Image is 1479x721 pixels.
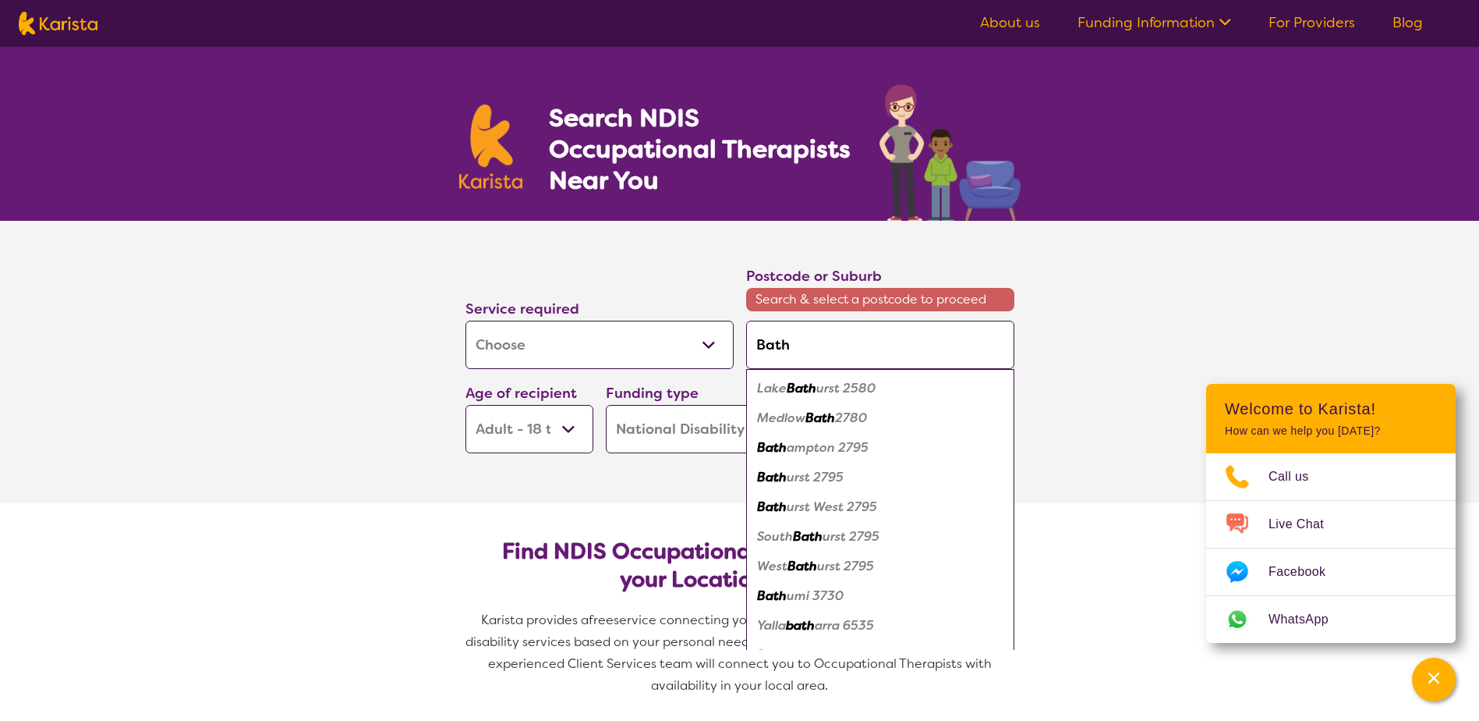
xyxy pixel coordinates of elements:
[793,528,823,545] em: Bath
[465,300,579,318] label: Service required
[754,403,1007,433] div: Medlow Bath 2780
[787,439,869,456] em: ampton 2795
[879,84,1021,221] img: occupational-therapy
[757,528,793,545] em: South
[787,558,817,574] em: Bath
[465,612,1017,694] span: service connecting you with Occupational Therapists and other disability services based on your p...
[787,499,877,515] em: urst West 2795
[754,552,1007,581] div: West Bathurst 2795
[757,439,787,456] em: Bath
[815,617,874,634] em: arra 6535
[757,558,787,574] em: West
[757,617,786,634] em: Yalla
[465,384,577,403] label: Age of recipient
[787,647,955,663] em: [GEOGRAPHIC_DATA] 0822
[757,410,805,426] em: Medlow
[817,558,874,574] em: urst 2795
[1268,608,1347,631] span: WhatsApp
[786,617,815,634] em: bath
[754,492,1007,522] div: Bathurst West 2795
[481,612,589,628] span: Karista provides a
[1392,13,1423,32] a: Blog
[787,380,816,396] em: Bath
[754,463,1007,492] div: Bathurst 2795
[754,433,1007,463] div: Bathampton 2795
[787,588,844,604] em: umi 3730
[478,538,1002,594] h2: Find NDIS Occupational Therapists based on your Location & Needs
[746,321,1014,369] input: Type
[1225,424,1437,438] p: How can we help you [DATE]?
[1225,400,1437,418] h2: Welcome to Karista!
[980,13,1040,32] a: About us
[1268,513,1343,536] span: Live Chat
[757,469,787,485] em: Bath
[549,102,852,196] h1: Search NDIS Occupational Therapists Near You
[1268,13,1355,32] a: For Providers
[757,499,787,515] em: Bath
[754,374,1007,403] div: Lake Bathurst 2580
[754,522,1007,552] div: South Bathurst 2795
[823,528,879,545] em: urst 2795
[606,384,699,403] label: Funding type
[787,469,844,485] em: urst 2795
[746,267,882,286] label: Postcode or Suburb
[1268,560,1344,584] span: Facebook
[754,581,1007,611] div: Bathumi 3730
[1206,453,1456,643] ul: Choose channel
[1412,658,1456,701] button: Channel Menu
[757,380,787,396] em: Lake
[835,410,867,426] em: 2780
[1077,13,1231,32] a: Funding Information
[1268,465,1328,488] span: Call us
[805,410,835,426] em: Bath
[19,12,97,35] img: Karista logo
[1206,384,1456,643] div: Channel Menu
[754,641,1007,670] div: Bathurst Island 0822
[1206,596,1456,643] a: Web link opens in a new tab.
[754,611,1007,641] div: Yallabatharra 6535
[746,288,1014,311] span: Search & select a postcode to proceed
[757,588,787,604] em: Bath
[757,647,787,663] em: Bath
[816,380,876,396] em: urst 2580
[589,612,614,628] span: free
[459,105,523,189] img: Karista logo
